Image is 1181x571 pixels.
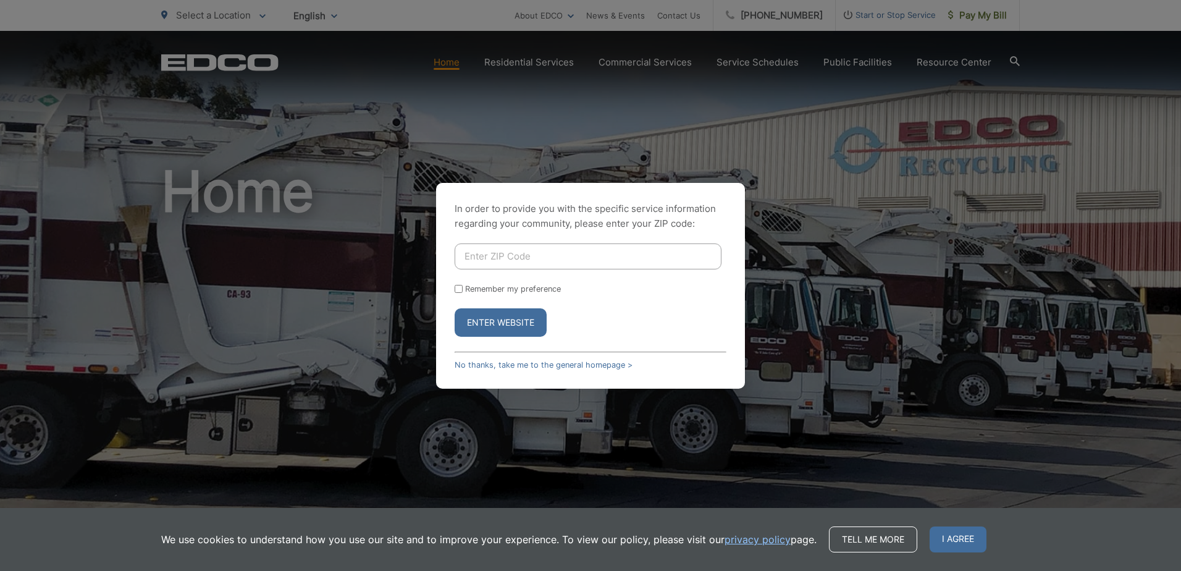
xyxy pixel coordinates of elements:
a: privacy policy [725,532,791,547]
p: In order to provide you with the specific service information regarding your community, please en... [455,201,726,231]
p: We use cookies to understand how you use our site and to improve your experience. To view our pol... [161,532,817,547]
span: I agree [930,527,986,552]
a: No thanks, take me to the general homepage > [455,360,633,370]
label: Remember my preference [465,284,561,294]
button: Enter Website [455,308,547,337]
input: Enter ZIP Code [455,243,721,269]
a: Tell me more [829,527,917,552]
